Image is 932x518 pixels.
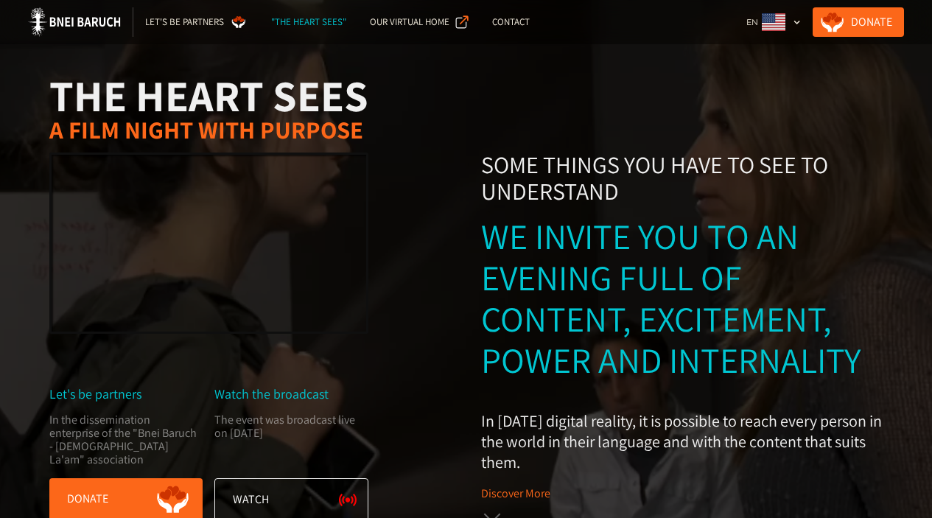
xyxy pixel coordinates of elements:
div: Watch the broadcast [214,387,368,402]
a: Our Virtual Home [358,7,480,37]
div: The event was broadcast live on [DATE] [214,413,367,466]
a: Donate [813,7,904,37]
div: Discover More [481,486,550,501]
h2: A Film Night With Purpose [49,117,368,141]
a: Contact [480,7,542,37]
p: In [DATE] digital reality, it is possible to reach every person in the world in their language an... [481,410,883,472]
div: We invite you to an evening full of content, excitement, power and internality [481,216,883,381]
iframe: YouTube video player [52,155,366,332]
div: Some things you have to see to understand [481,151,883,204]
div: Contact [492,15,530,29]
h1: THE HEART SEES [49,74,368,117]
div: EN [746,15,758,29]
div: EN [740,7,807,37]
a: Let's Be Partners [133,7,259,37]
a: "The Heart Sees" [259,7,358,37]
div: "The Heart Sees" [271,15,346,29]
div: Let's Be Partners [145,15,224,29]
div: In the dissemination enterprise of the "Bnei Baruch - [DEMOGRAPHIC_DATA] La'am" association [49,413,202,466]
div: Let's be partners [49,387,203,402]
div: Our Virtual Home [370,15,449,29]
